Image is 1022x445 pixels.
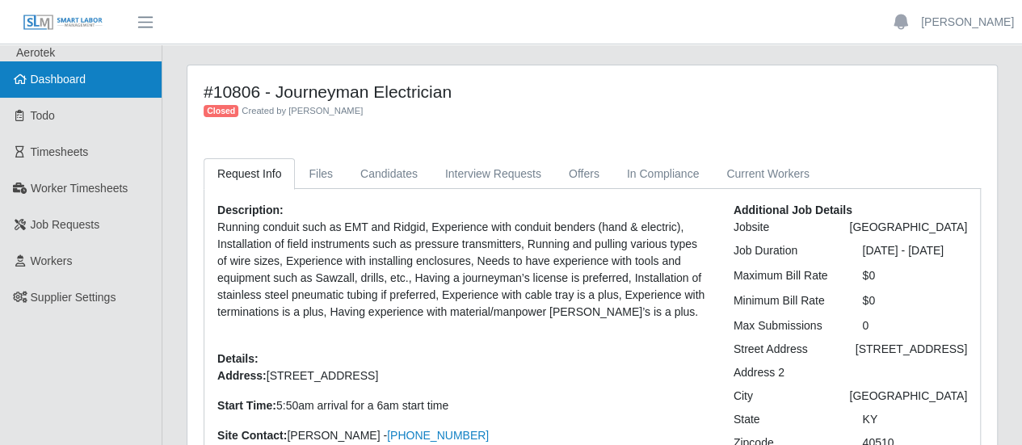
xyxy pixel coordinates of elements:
div: Max Submissions [721,317,851,334]
p: Running conduit such as EMT and Ridgid, Experience with conduit benders (hand & electric), Instal... [217,219,709,321]
a: Offers [555,158,613,190]
span: Created by [PERSON_NAME] [242,106,363,115]
p: [PERSON_NAME] - [217,427,709,444]
a: Request Info [204,158,295,190]
a: Candidates [347,158,431,190]
strong: Start Time: [217,399,276,412]
span: [STREET_ADDRESS] [267,369,378,382]
div: Jobsite [721,219,838,236]
span: Aerotek [16,46,55,59]
div: [GEOGRAPHIC_DATA] [837,388,979,405]
div: Job Duration [721,242,851,259]
b: Additional Job Details [734,204,852,216]
span: Workers [31,254,73,267]
a: [PERSON_NAME] [921,14,1014,31]
div: Maximum Bill Rate [721,267,851,284]
span: Todo [31,109,55,122]
a: Current Workers [713,158,822,190]
b: Description: [217,204,284,216]
div: Minimum Bill Rate [721,292,851,309]
a: Files [295,158,347,190]
div: $0 [850,292,979,309]
div: [DATE] - [DATE] [850,242,979,259]
div: KY [850,411,979,428]
a: [PHONE_NUMBER] [387,429,489,442]
div: Address 2 [721,364,851,381]
strong: Site Contact: [217,429,287,442]
a: Interview Requests [431,158,555,190]
h4: #10806 - Journeyman Electrician [204,82,780,102]
div: City [721,388,838,405]
div: [GEOGRAPHIC_DATA] [837,219,979,236]
a: In Compliance [613,158,713,190]
div: State [721,411,851,428]
div: 0 [850,317,979,334]
span: Timesheets [31,145,89,158]
strong: Address: [217,369,267,382]
div: [STREET_ADDRESS] [843,341,979,358]
div: $0 [850,267,979,284]
span: Job Requests [31,218,100,231]
b: Details: [217,352,259,365]
span: Supplier Settings [31,291,116,304]
span: Closed [204,105,238,118]
img: SLM Logo [23,14,103,31]
span: Worker Timesheets [31,182,128,195]
p: 5:50am arrival for a 6am start time [217,397,709,414]
span: Dashboard [31,73,86,86]
div: Street Address [721,341,843,358]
